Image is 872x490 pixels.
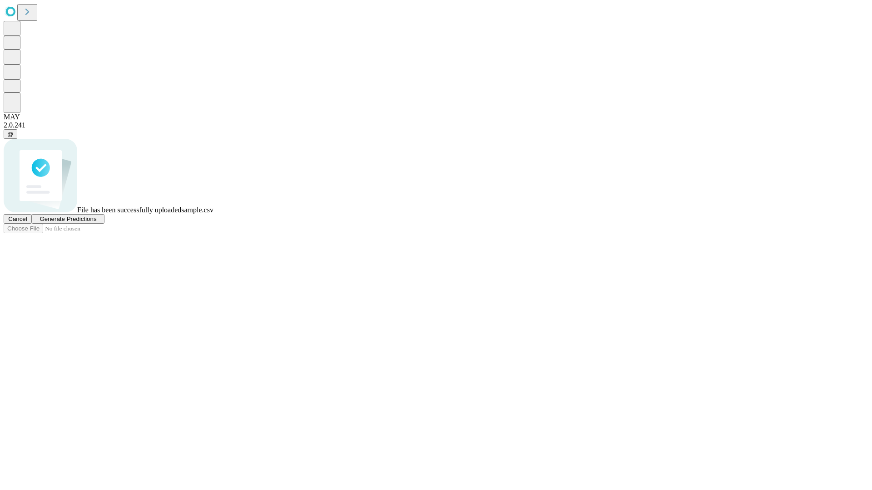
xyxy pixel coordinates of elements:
span: @ [7,131,14,137]
button: Cancel [4,214,32,224]
button: Generate Predictions [32,214,104,224]
span: File has been successfully uploaded [77,206,181,214]
span: Cancel [8,216,27,222]
div: MAY [4,113,868,121]
span: Generate Predictions [40,216,96,222]
div: 2.0.241 [4,121,868,129]
button: @ [4,129,17,139]
span: sample.csv [181,206,213,214]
